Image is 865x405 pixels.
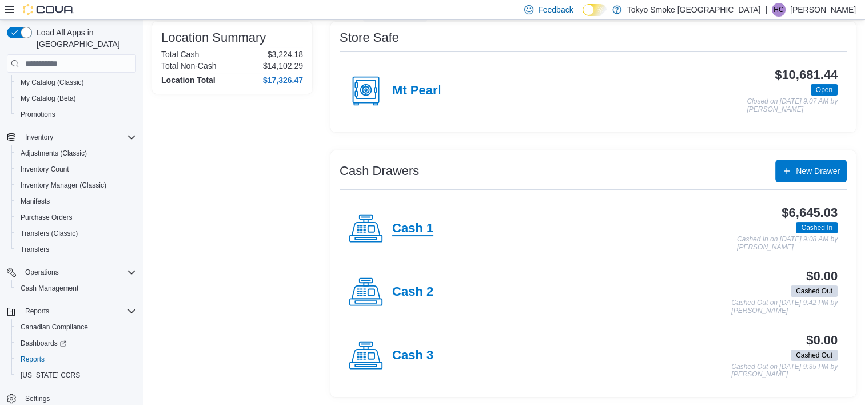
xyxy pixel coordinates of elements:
h4: Location Total [161,76,216,85]
img: Cova [23,4,74,15]
span: Cashed Out [796,286,832,296]
span: Open [811,84,838,96]
span: Adjustments (Classic) [16,146,136,160]
p: Tokyo Smoke [GEOGRAPHIC_DATA] [627,3,761,17]
span: My Catalog (Beta) [21,94,76,103]
p: Cashed Out on [DATE] 9:42 PM by [PERSON_NAME] [731,299,838,315]
span: Settings [25,394,50,403]
a: Inventory Count [16,162,74,176]
h3: $0.00 [806,333,838,347]
a: Cash Management [16,281,83,295]
button: Reports [21,304,54,318]
span: Reports [21,355,45,364]
h3: Cash Drawers [340,164,419,178]
span: Cash Management [21,284,78,293]
p: Cashed In on [DATE] 9:08 AM by [PERSON_NAME] [737,236,838,251]
span: Reports [25,307,49,316]
span: [US_STATE] CCRS [21,371,80,380]
h6: Total Non-Cash [161,61,217,70]
span: Promotions [16,108,136,121]
button: Inventory Count [11,161,141,177]
a: Canadian Compliance [16,320,93,334]
button: Operations [21,265,63,279]
button: Manifests [11,193,141,209]
button: Inventory [2,129,141,145]
a: Purchase Orders [16,211,77,224]
p: | [765,3,767,17]
a: Inventory Manager (Classic) [16,178,111,192]
a: Adjustments (Classic) [16,146,91,160]
a: Dashboards [16,336,71,350]
h6: Total Cash [161,50,199,59]
button: Cash Management [11,280,141,296]
a: Promotions [16,108,60,121]
span: Manifests [16,194,136,208]
span: Promotions [21,110,55,119]
span: Inventory Manager (Classic) [16,178,136,192]
button: Reports [2,303,141,319]
h4: Mt Pearl [392,84,441,98]
button: [US_STATE] CCRS [11,367,141,383]
span: Cashed Out [791,285,838,297]
button: Promotions [11,106,141,122]
h4: Cash 2 [392,285,433,300]
p: [PERSON_NAME] [790,3,856,17]
button: Adjustments (Classic) [11,145,141,161]
span: Purchase Orders [21,213,73,222]
h3: $0.00 [806,269,838,283]
h4: Cash 3 [392,348,433,363]
button: Reports [11,351,141,367]
button: Transfers (Classic) [11,225,141,241]
div: Heather Chafe [772,3,786,17]
span: Transfers (Classic) [16,227,136,240]
span: My Catalog (Beta) [16,92,136,105]
span: My Catalog (Classic) [21,78,84,87]
span: Open [816,85,832,95]
button: Operations [2,264,141,280]
a: Dashboards [11,335,141,351]
a: Reports [16,352,49,366]
span: Adjustments (Classic) [21,149,87,158]
span: Transfers [21,245,49,254]
span: Cash Management [16,281,136,295]
h4: Cash 1 [392,221,433,236]
button: Inventory [21,130,58,144]
button: Canadian Compliance [11,319,141,335]
button: Purchase Orders [11,209,141,225]
span: Washington CCRS [16,368,136,382]
span: Reports [21,304,136,318]
span: Canadian Compliance [16,320,136,334]
a: My Catalog (Classic) [16,76,89,89]
button: Transfers [11,241,141,257]
span: Dashboards [16,336,136,350]
span: Canadian Compliance [21,323,88,332]
h3: Store Safe [340,31,399,45]
span: Transfers [16,243,136,256]
a: My Catalog (Beta) [16,92,81,105]
a: Transfers [16,243,54,256]
span: Operations [21,265,136,279]
span: Purchase Orders [16,211,136,224]
span: Transfers (Classic) [21,229,78,238]
p: $3,224.18 [268,50,303,59]
span: Dashboards [21,339,66,348]
p: Cashed Out on [DATE] 9:35 PM by [PERSON_NAME] [731,363,838,379]
a: Transfers (Classic) [16,227,82,240]
span: Manifests [21,197,50,206]
span: Cashed Out [791,350,838,361]
h4: $17,326.47 [263,76,303,85]
span: Inventory Manager (Classic) [21,181,106,190]
span: Cashed Out [796,350,832,360]
span: My Catalog (Classic) [16,76,136,89]
span: Inventory Count [16,162,136,176]
span: Reports [16,352,136,366]
span: Cashed In [801,223,832,233]
button: New Drawer [775,160,847,182]
span: Load All Apps in [GEOGRAPHIC_DATA] [32,27,136,50]
span: Inventory [21,130,136,144]
h3: $6,645.03 [782,206,838,220]
a: [US_STATE] CCRS [16,368,85,382]
a: Manifests [16,194,54,208]
span: Feedback [538,4,573,15]
button: My Catalog (Classic) [11,74,141,90]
